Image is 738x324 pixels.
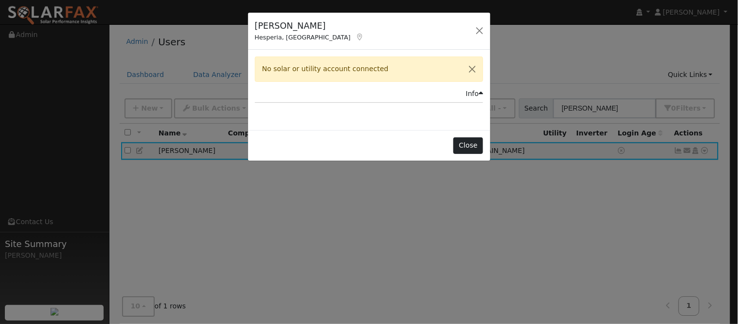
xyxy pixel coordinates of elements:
span: Hesperia, [GEOGRAPHIC_DATA] [255,34,351,41]
div: No solar or utility account connected [255,57,484,81]
div: Info [466,89,484,99]
button: Close [453,137,483,154]
h5: [PERSON_NAME] [255,19,364,32]
a: Map [356,33,364,41]
button: Close [462,57,483,81]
